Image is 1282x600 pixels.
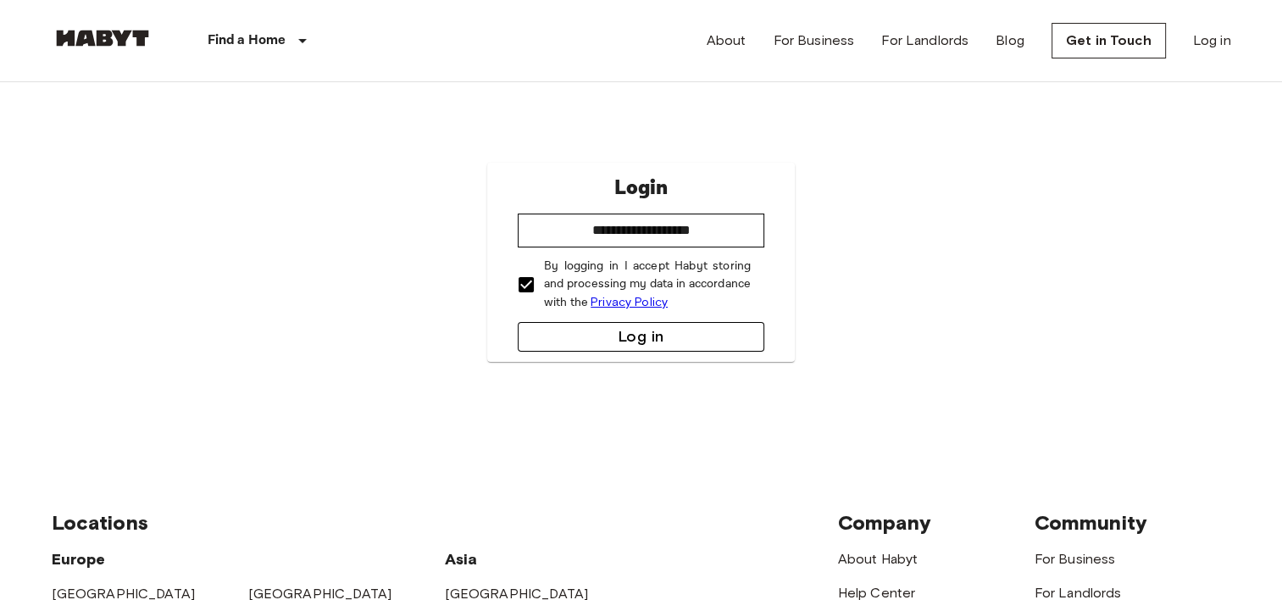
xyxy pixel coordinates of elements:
[544,258,751,312] p: By logging in I accept Habyt storing and processing my data in accordance with the
[445,550,478,569] span: Asia
[996,31,1024,51] a: Blog
[52,510,148,535] span: Locations
[518,322,764,352] button: Log in
[838,551,918,567] a: About Habyt
[881,31,968,51] a: For Landlords
[208,31,286,51] p: Find a Home
[613,173,668,203] p: Login
[1035,551,1116,567] a: For Business
[1052,23,1166,58] a: Get in Touch
[52,30,153,47] img: Habyt
[52,550,106,569] span: Europe
[773,31,854,51] a: For Business
[707,31,746,51] a: About
[591,295,668,309] a: Privacy Policy
[1035,510,1147,535] span: Community
[838,510,931,535] span: Company
[1193,31,1231,51] a: Log in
